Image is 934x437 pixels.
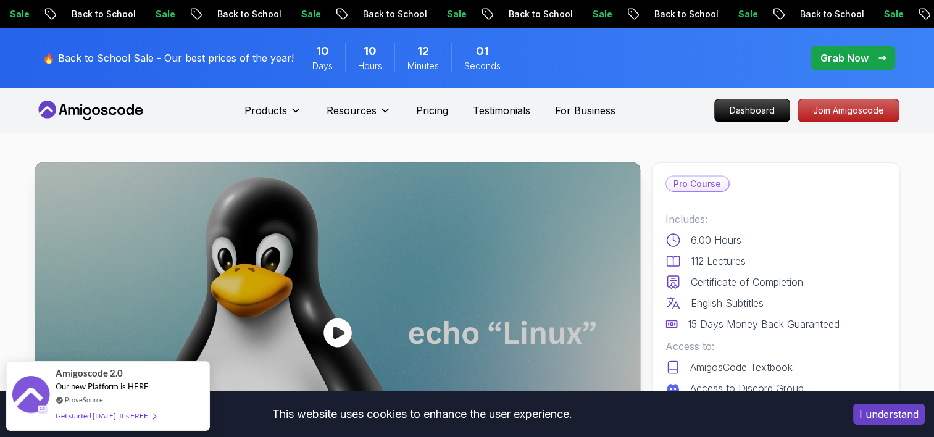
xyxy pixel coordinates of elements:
div: This website uses cookies to enhance the user experience. [9,401,835,428]
p: Dashboard [715,99,790,122]
p: 🔥 Back to School Sale - Our best prices of the year! [43,51,294,65]
p: Sale [483,8,523,20]
a: Dashboard [714,99,790,122]
a: Pricing [416,103,448,118]
img: provesource social proof notification image [12,376,49,416]
p: Sale [46,8,86,20]
p: Back to School [254,8,338,20]
p: Back to School [399,8,483,20]
p: Back to School [545,8,629,20]
span: Minutes [407,60,439,72]
button: Resources [327,103,391,128]
span: Hours [358,60,382,72]
button: Accept cookies [853,404,925,425]
p: Sale [775,8,814,20]
span: 1 Seconds [476,43,489,60]
p: Sale [629,8,669,20]
span: Days [312,60,333,72]
p: AmigosCode Textbook [690,360,793,375]
p: Back to School [108,8,192,20]
p: Back to School [836,8,920,20]
p: English Subtitles [691,296,764,310]
a: Join Amigoscode [798,99,899,122]
p: Access to: [665,339,886,354]
span: Seconds [464,60,501,72]
p: Products [244,103,287,118]
p: 15 Days Money Back Guaranteed [688,317,840,331]
span: 12 Minutes [417,43,429,60]
p: Grab Now [820,51,869,65]
p: Sale [338,8,377,20]
a: ProveSource [65,394,103,405]
span: 10 Hours [364,43,377,60]
p: 6.00 Hours [691,233,741,248]
p: 112 Lectures [691,254,746,268]
p: Back to School [691,8,775,20]
button: Products [244,103,302,128]
span: Our new Platform is HERE [56,381,149,391]
span: Amigoscode 2.0 [56,366,123,380]
p: Resources [327,103,377,118]
p: Certificate of Completion [691,275,803,289]
p: Join Amigoscode [798,99,899,122]
p: Includes: [665,212,886,227]
a: Testimonials [473,103,530,118]
a: For Business [555,103,615,118]
p: Sale [192,8,231,20]
p: Access to Discord Group [690,381,804,396]
span: 10 Days [316,43,329,60]
div: Get started [DATE]. It's FREE [56,409,156,423]
p: Pro Course [666,177,728,191]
